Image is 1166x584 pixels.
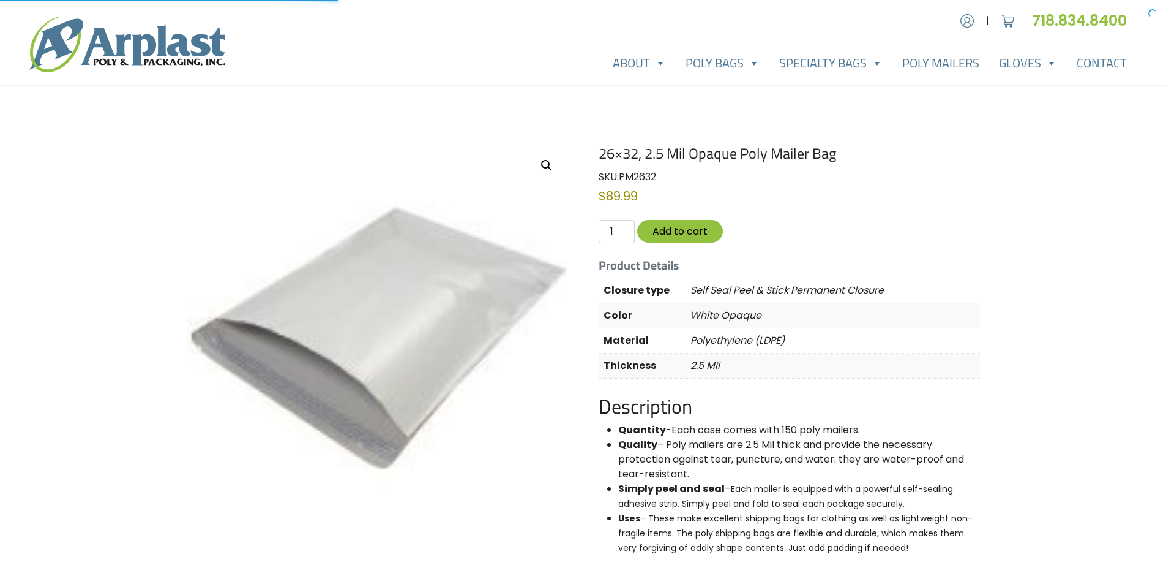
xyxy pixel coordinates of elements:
[769,51,892,75] a: Specialty Bags
[599,258,979,273] h5: Product Details
[690,328,979,353] p: Polyethylene (LDPE)
[1032,10,1137,31] a: 718.834.8400
[637,220,723,243] button: Add to cart
[599,395,979,418] h2: Description
[603,51,676,75] a: About
[187,145,567,526] img: 26x32, 2.5 Mil Opaque Poly Mailer Bag
[618,512,640,525] b: Uses
[986,13,989,28] span: |
[618,512,973,554] span: – These make excellent shipping bags for clothing as well as lightweight non-fragile items. The p...
[599,328,690,354] th: Material
[989,51,1067,75] a: Gloves
[618,438,657,452] b: Quality
[599,145,979,162] h1: 26×32, 2.5 Mil Opaque Poly Mailer Bag
[29,17,225,72] img: logo
[1067,51,1137,75] a: Contact
[619,170,656,184] span: PM2632
[690,278,979,303] p: Self Seal Peel & Stick Permanent Closure
[690,303,979,328] p: White Opaque
[599,354,690,379] th: Thickness
[599,278,979,379] table: Product Details
[536,154,558,176] a: View full-screen image gallery
[618,483,953,510] span: Each mailer is equipped with a powerful self-sealing adhesive strip. Simply peel and fold to seal...
[599,303,690,328] th: Color
[599,278,690,303] th: Closure type
[599,188,606,205] span: $
[618,482,979,511] li: –
[618,423,979,438] li: -Each case comes with 150 poly mailers.
[618,438,979,482] li: – Poly mailers are 2.5 Mil thick and provide the necessary protection against tear, puncture, and...
[676,51,769,75] a: Poly Bags
[599,220,634,243] input: Qty
[618,423,666,437] b: Quantity
[599,170,656,184] span: SKU:
[618,482,725,496] b: Simply peel and seal
[690,354,979,378] p: 2.5 Mil
[599,188,638,205] bdi: 89.99
[892,51,989,75] a: Poly Mailers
